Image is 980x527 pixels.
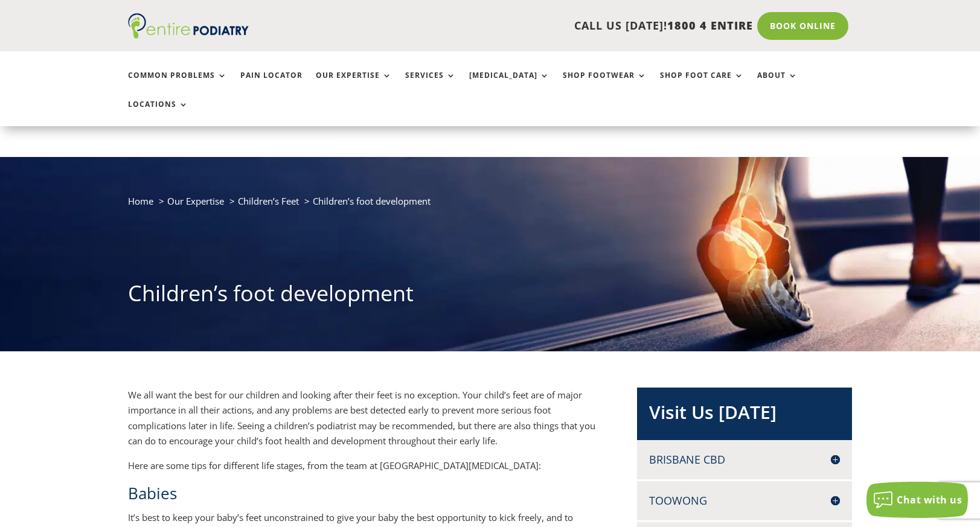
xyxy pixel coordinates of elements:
button: Chat with us [866,482,968,518]
h1: Children’s foot development [128,278,853,315]
a: Common Problems [128,71,227,97]
p: We all want the best for our children and looking after their feet is no exception. Your child’s ... [128,388,598,458]
p: Here are some tips for different life stages, from the team at [GEOGRAPHIC_DATA][MEDICAL_DATA]: [128,458,598,483]
p: CALL US [DATE]! [295,18,753,34]
h4: Toowong [649,493,840,508]
a: Our Expertise [316,71,392,97]
img: logo (1) [128,13,249,39]
h2: Visit Us [DATE] [649,400,840,431]
span: Children’s foot development [313,195,431,207]
a: Home [128,195,153,207]
a: Shop Foot Care [660,71,744,97]
a: [MEDICAL_DATA] [469,71,549,97]
span: 1800 4 ENTIRE [667,18,753,33]
a: Book Online [757,12,848,40]
h2: Babies [128,482,598,510]
a: Pain Locator [240,71,303,97]
a: Services [405,71,456,97]
a: Children’s Feet [238,195,299,207]
nav: breadcrumb [128,193,853,218]
a: Locations [128,100,188,126]
span: Chat with us [897,493,962,506]
a: Our Expertise [167,195,224,207]
a: About [757,71,798,97]
a: Shop Footwear [563,71,647,97]
h4: Brisbane CBD [649,452,840,467]
a: Entire Podiatry [128,29,249,41]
